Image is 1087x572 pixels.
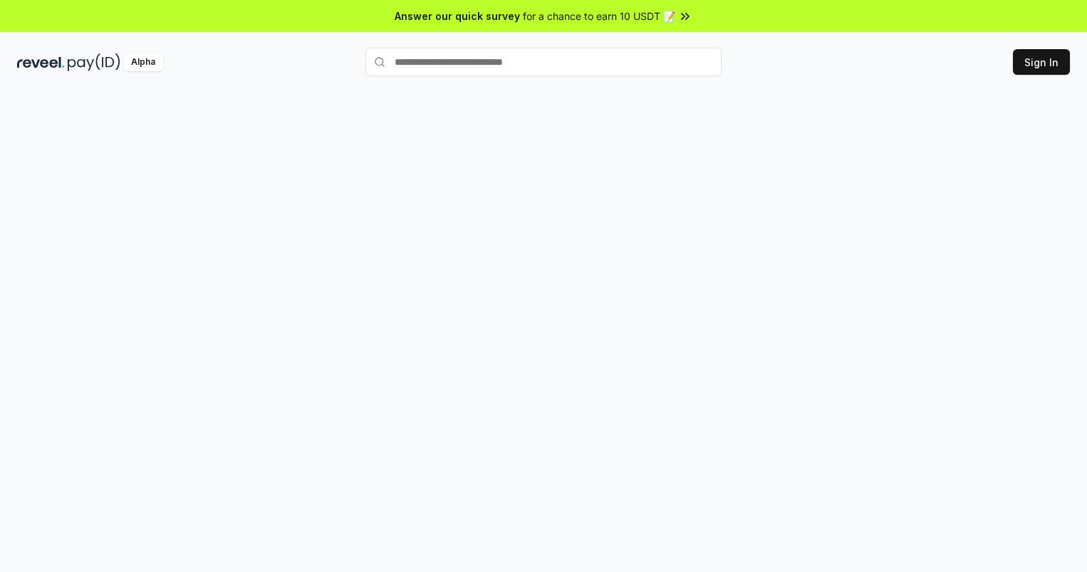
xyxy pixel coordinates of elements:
img: reveel_dark [17,53,65,71]
button: Sign In [1013,49,1070,75]
span: Answer our quick survey [395,9,520,24]
img: pay_id [68,53,120,71]
span: for a chance to earn 10 USDT 📝 [523,9,675,24]
div: Alpha [123,53,163,71]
